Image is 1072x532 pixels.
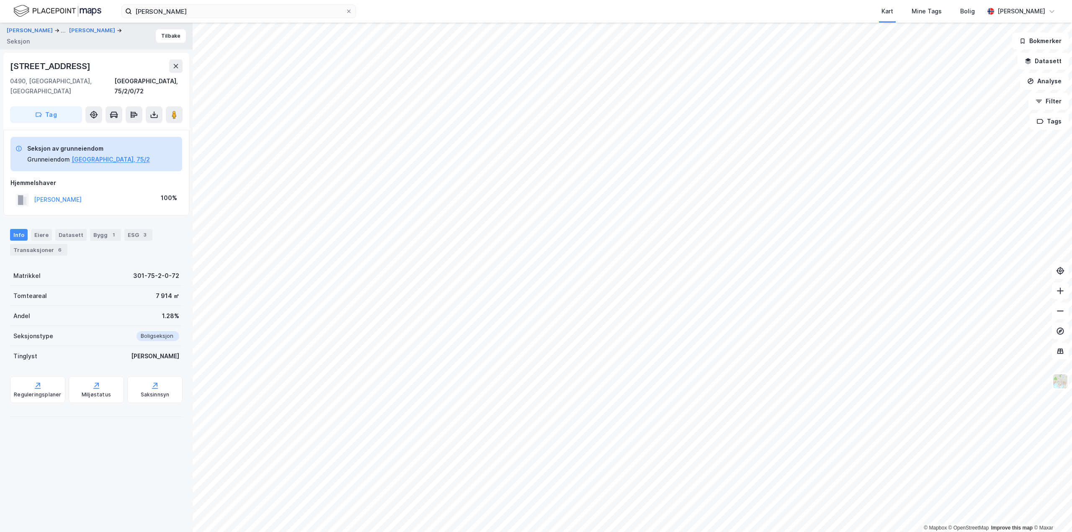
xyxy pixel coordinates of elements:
[912,6,942,16] div: Mine Tags
[10,244,67,256] div: Transaksjoner
[881,6,893,16] div: Kart
[90,229,121,241] div: Bygg
[10,76,114,96] div: 0490, [GEOGRAPHIC_DATA], [GEOGRAPHIC_DATA]
[1030,492,1072,532] div: Kontrollprogram for chat
[13,271,41,281] div: Matrikkel
[27,144,150,154] div: Seksjon av grunneiendom
[1012,33,1069,49] button: Bokmerker
[1020,73,1069,90] button: Analyse
[133,271,179,281] div: 301-75-2-0-72
[55,229,87,241] div: Datasett
[960,6,975,16] div: Bolig
[109,231,118,239] div: 1
[1030,492,1072,532] iframe: Chat Widget
[10,229,28,241] div: Info
[156,291,179,301] div: 7 914 ㎡
[7,26,54,36] button: [PERSON_NAME]
[991,525,1033,531] a: Improve this map
[10,106,82,123] button: Tag
[69,26,117,35] button: [PERSON_NAME]
[13,4,101,18] img: logo.f888ab2527a4732fd821a326f86c7f29.svg
[132,5,345,18] input: Søk på adresse, matrikkel, gårdeiere, leietakere eller personer
[1030,113,1069,130] button: Tags
[61,26,66,36] div: ...
[1052,373,1068,389] img: Z
[161,193,177,203] div: 100%
[141,391,170,398] div: Saksinnsyn
[924,525,947,531] a: Mapbox
[1028,93,1069,110] button: Filter
[7,36,30,46] div: Seksjon
[13,331,53,341] div: Seksjonstype
[72,154,150,164] button: [GEOGRAPHIC_DATA], 75/2
[27,154,70,164] div: Grunneiendom
[56,246,64,254] div: 6
[997,6,1045,16] div: [PERSON_NAME]
[162,311,179,321] div: 1.28%
[156,29,186,43] button: Tilbake
[948,525,989,531] a: OpenStreetMap
[14,391,61,398] div: Reguleringsplaner
[13,351,37,361] div: Tinglyst
[82,391,111,398] div: Miljøstatus
[1018,53,1069,69] button: Datasett
[13,291,47,301] div: Tomteareal
[10,178,182,188] div: Hjemmelshaver
[141,231,149,239] div: 3
[10,59,92,73] div: [STREET_ADDRESS]
[31,229,52,241] div: Eiere
[13,311,30,321] div: Andel
[114,76,183,96] div: [GEOGRAPHIC_DATA], 75/2/0/72
[124,229,152,241] div: ESG
[131,351,179,361] div: [PERSON_NAME]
